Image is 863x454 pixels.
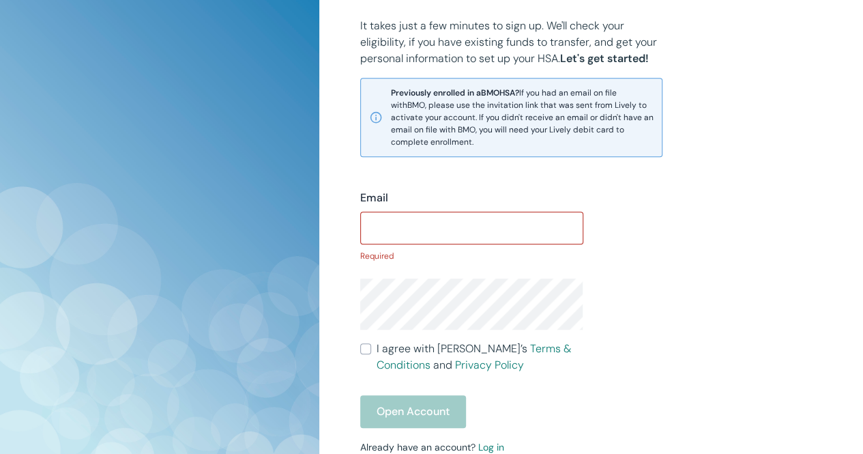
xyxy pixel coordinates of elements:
strong: Previously enrolled in a BMO HSA? [391,87,519,98]
span: If you had an email on file with BMO , please use the invitation link that was sent from Lively t... [391,87,654,148]
span: I agree with [PERSON_NAME]’s and [377,341,583,373]
a: Privacy Policy [455,358,524,372]
a: Log in [478,441,504,453]
label: Email [360,190,388,206]
p: Required [360,250,583,262]
small: Already have an account? [360,441,504,453]
strong: Let's get started! [560,51,649,66]
p: It takes just a few minutes to sign up. We'll check your eligibility, if you have existing funds ... [360,18,662,67]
